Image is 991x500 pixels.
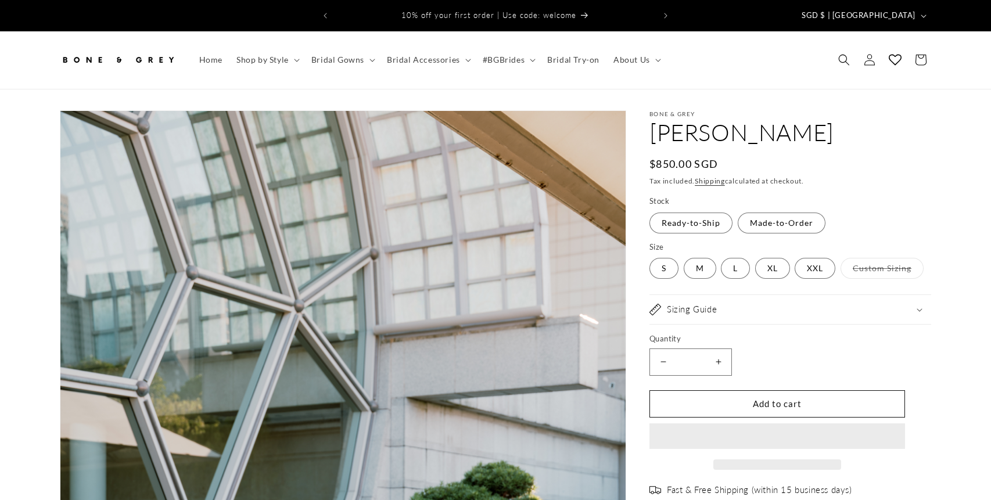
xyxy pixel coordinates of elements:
[540,48,606,72] a: Bridal Try-on
[60,47,176,73] img: Bone and Grey Bridal
[606,48,666,72] summary: About Us
[613,55,650,65] span: About Us
[653,5,678,27] button: Next announcement
[313,5,338,27] button: Previous announcement
[387,55,460,65] span: Bridal Accessories
[738,213,825,233] label: Made-to-Order
[802,10,915,21] span: SGD $ | [GEOGRAPHIC_DATA]
[649,213,733,233] label: Ready-to-Ship
[229,48,304,72] summary: Shop by Style
[721,258,750,279] label: L
[649,156,718,172] span: $850.00 SGD
[380,48,476,72] summary: Bridal Accessories
[649,117,931,148] h1: [PERSON_NAME]
[56,43,181,77] a: Bone and Grey Bridal
[199,55,222,65] span: Home
[684,258,716,279] label: M
[755,258,790,279] label: XL
[476,48,540,72] summary: #BGBrides
[667,304,717,315] h2: Sizing Guide
[483,55,525,65] span: #BGBrides
[192,48,229,72] a: Home
[649,110,931,117] p: Bone & Grey
[649,175,931,187] div: Tax included. calculated at checkout.
[311,55,364,65] span: Bridal Gowns
[649,295,931,324] summary: Sizing Guide
[649,333,905,345] label: Quantity
[695,177,725,185] a: Shipping
[649,258,678,279] label: S
[795,5,931,27] button: SGD $ | [GEOGRAPHIC_DATA]
[236,55,289,65] span: Shop by Style
[667,484,852,496] span: Fast & Free Shipping (within 15 business days)
[795,258,835,279] label: XXL
[649,390,905,418] button: Add to cart
[649,196,670,207] legend: Stock
[304,48,380,72] summary: Bridal Gowns
[401,10,576,20] span: 10% off your first order | Use code: welcome
[649,242,665,253] legend: Size
[831,47,857,73] summary: Search
[547,55,599,65] span: Bridal Try-on
[841,258,924,279] label: Custom Sizing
